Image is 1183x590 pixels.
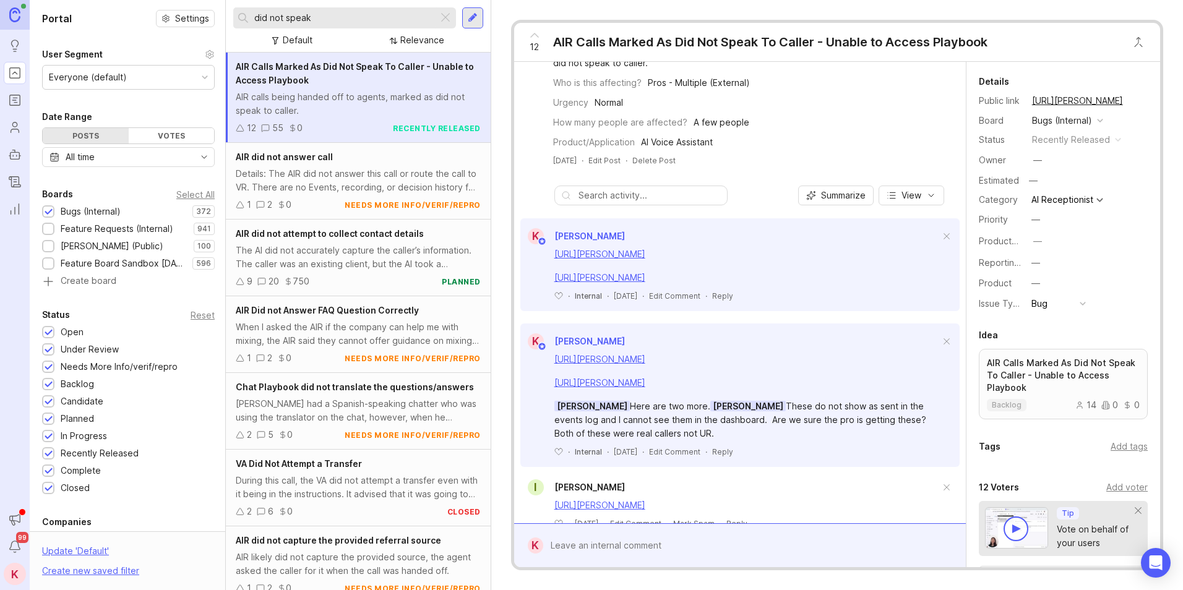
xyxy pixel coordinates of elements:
div: 0 [286,198,291,212]
div: Feature Board Sandbox [DATE] [61,257,186,270]
div: Backlog [61,377,94,391]
div: Owner [979,153,1022,167]
div: How many people are affected? [553,116,687,129]
p: Tip [1062,508,1074,518]
div: · [642,291,644,301]
div: All time [66,150,95,164]
p: 596 [196,259,211,268]
div: User Segment [42,47,103,62]
div: K [4,563,26,585]
div: · [568,447,570,457]
span: AIR Calls Marked As Did Not Speak To Caller - Unable to Access Playbook [236,61,474,85]
div: Boards [42,187,73,202]
span: [PERSON_NAME] [554,482,625,492]
div: — [1025,173,1041,189]
button: Settings [156,10,215,27]
a: VA Did Not Attempt a TransferDuring this call, the VA did not attempt a transfer even with it bei... [226,450,491,526]
div: · [582,155,583,166]
div: The AI did not accurately capture the caller’s information. The caller was an existing client, bu... [236,244,481,271]
p: 941 [197,224,211,234]
div: Candidate [61,395,103,408]
span: [PERSON_NAME] [554,401,630,411]
div: Bugs (Internal) [1032,114,1092,127]
img: member badge [537,342,546,351]
div: Public link [979,94,1022,108]
div: · [705,447,707,457]
div: 0 [1123,401,1140,409]
button: Announcements [4,508,26,531]
div: Under Review [61,343,119,356]
div: Reply [726,518,747,529]
div: Internal [575,291,602,301]
a: Create board [42,276,215,288]
div: Idea [979,328,998,343]
div: Default [283,33,312,47]
div: Companies [42,515,92,529]
img: video-thumbnail-vote-d41b83416815613422e2ca741bf692cc.jpg [985,507,1048,549]
div: 14 [1075,401,1096,409]
div: needs more info/verif/repro [345,353,481,364]
div: — [1033,153,1042,167]
div: Open [61,325,84,339]
div: Planned [61,412,94,425]
label: Reporting Team [979,257,1045,268]
img: Canny Home [9,7,20,22]
div: 2 [247,505,252,518]
div: Reply [712,447,733,457]
div: Edit Comment [649,291,700,301]
div: closed [447,507,481,517]
div: · [666,518,668,529]
div: Product/Application [553,135,635,149]
img: member badge [537,237,546,246]
div: Status [42,307,70,322]
div: Complete [61,464,101,477]
div: Pros - Multiple (External) [648,76,750,90]
a: [URL][PERSON_NAME] [554,249,645,259]
div: Delete Post [632,155,676,166]
span: [DATE] [575,518,598,529]
div: Reply [712,291,733,301]
span: AIR did not capture the provided referral source [236,535,441,545]
span: AIR did not attempt to collect contact details [236,228,424,239]
div: Who is this affecting? [553,76,642,90]
div: — [1031,256,1040,270]
span: Settings [175,12,209,25]
label: ProductboardID [979,236,1044,246]
a: Users [4,116,26,139]
div: AI Receptionist [1031,195,1093,204]
div: AIR Calls Marked As Did Not Speak To Caller - Unable to Access Playbook [553,33,987,51]
div: AIR likely did not capture the provided source, the agent asked the caller for it when the call w... [236,550,481,578]
a: Autopilot [4,143,26,166]
div: 750 [293,275,309,288]
div: AI Voice Assistant [641,135,713,149]
label: Priority [979,214,1008,224]
p: 100 [197,241,211,251]
div: planned [442,276,481,287]
a: [URL][PERSON_NAME] [554,354,645,364]
p: AIR Calls Marked As Did Not Speak To Caller - Unable to Access Playbook [987,357,1140,394]
div: Normal [595,96,623,109]
div: 55 [272,121,283,135]
span: Summarize [821,189,866,202]
span: AIR did not answer call [236,152,333,162]
span: [PERSON_NAME] [554,231,625,241]
div: 2 [247,428,252,442]
button: ProductboardID [1030,233,1046,249]
button: Summarize [798,186,874,205]
div: Details [979,74,1009,89]
span: [DATE] [614,291,637,301]
input: Search... [254,11,433,25]
div: 5 [268,428,273,442]
button: View [879,186,944,205]
time: [DATE] [553,156,577,165]
div: Feature Requests (Internal) [61,222,173,236]
div: 2 [267,351,272,365]
div: 0 [1101,401,1118,409]
div: Needs More Info/verif/repro [61,360,178,374]
div: Edit Comment [649,447,700,457]
a: [URL][PERSON_NAME] [1028,93,1127,109]
div: Bugs (Internal) [61,205,121,218]
div: Closed [61,481,90,495]
div: 1 [247,351,251,365]
span: Chat Playbook did not translate the questions/answers [236,382,474,392]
